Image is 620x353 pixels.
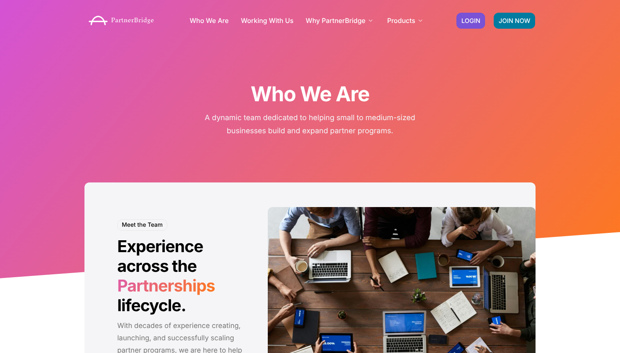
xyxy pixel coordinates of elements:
[461,18,480,24] span: LOGIN
[306,17,375,24] a: Why PartnerBridge
[84,82,536,107] h1: Who We Are
[494,13,535,29] a: JOIN NOW
[117,237,243,315] h2: Experience across the lifecycle.
[387,17,424,24] a: Products
[189,17,228,24] a: Who We Are
[117,219,167,231] h6: Meet the Team
[499,18,530,24] span: JOIN NOW
[117,276,215,296] span: Partnerships
[456,13,485,29] a: LOGIN
[241,17,294,24] a: Working With Us
[197,112,423,137] p: A dynamic team dedicated to helping small to medium-sized businesses build and expand partner pro...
